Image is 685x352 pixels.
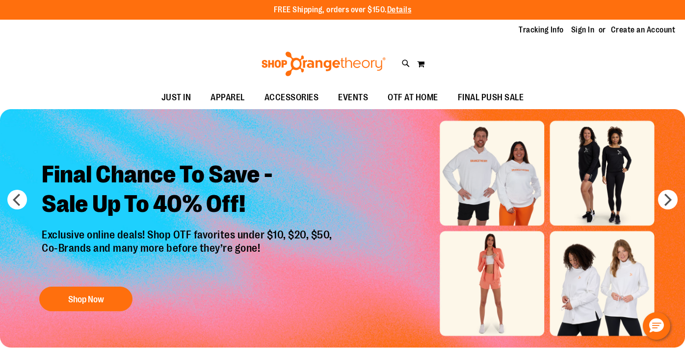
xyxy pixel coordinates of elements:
[338,87,368,109] span: EVENTS
[658,190,678,209] button: next
[161,87,191,109] span: JUST IN
[39,287,132,311] button: Shop Now
[264,87,319,109] span: ACCESSORIES
[387,5,412,14] a: Details
[34,229,342,277] p: Exclusive online deals! Shop OTF favorites under $10, $20, $50, Co-Brands and many more before th...
[611,25,676,35] a: Create an Account
[255,87,329,109] a: ACCESSORIES
[571,25,595,35] a: Sign In
[274,4,412,16] p: FREE Shipping, orders over $150.
[448,87,534,109] a: FINAL PUSH SALE
[201,87,255,109] a: APPAREL
[378,87,448,109] a: OTF AT HOME
[152,87,201,109] a: JUST IN
[519,25,564,35] a: Tracking Info
[388,87,438,109] span: OTF AT HOME
[328,87,378,109] a: EVENTS
[34,152,342,229] h2: Final Chance To Save - Sale Up To 40% Off!
[211,87,245,109] span: APPAREL
[643,312,670,340] button: Hello, have a question? Let’s chat.
[7,190,27,209] button: prev
[34,152,342,316] a: Final Chance To Save -Sale Up To 40% Off! Exclusive online deals! Shop OTF favorites under $10, $...
[260,52,387,76] img: Shop Orangetheory
[458,87,524,109] span: FINAL PUSH SALE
